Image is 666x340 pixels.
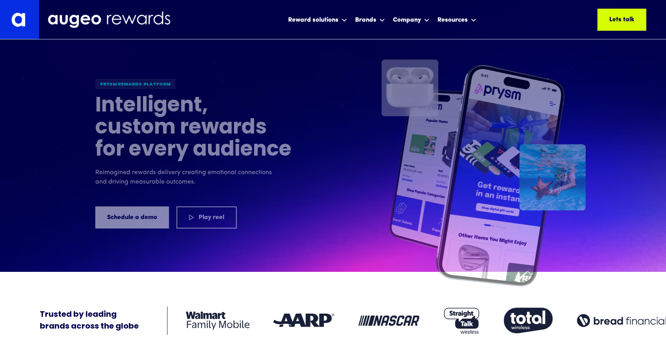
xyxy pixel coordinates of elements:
div: Reward solutions [286,9,349,30]
div: Brands [353,9,387,30]
a: Schedule a demo [95,206,169,229]
div: Resources [435,9,478,30]
div: Reward solutions [288,15,339,25]
div: Resources [437,15,468,25]
p: Reimagined rewards delivery creating emotional connections and driving measurable outcomes. [95,168,277,187]
div: Company [393,15,421,25]
h1: Intelligent, custom rewards for every audience [95,95,292,162]
a: Lets talk [597,9,646,31]
div: Trusted by leading brands across the globe [40,309,139,333]
a: Play reel [177,206,237,229]
img: Client logo: Walmart Family Mobile [186,312,249,330]
div: Company [391,9,432,30]
div: Prysm Rewards platform [95,79,175,89]
div: Brands [355,15,376,25]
